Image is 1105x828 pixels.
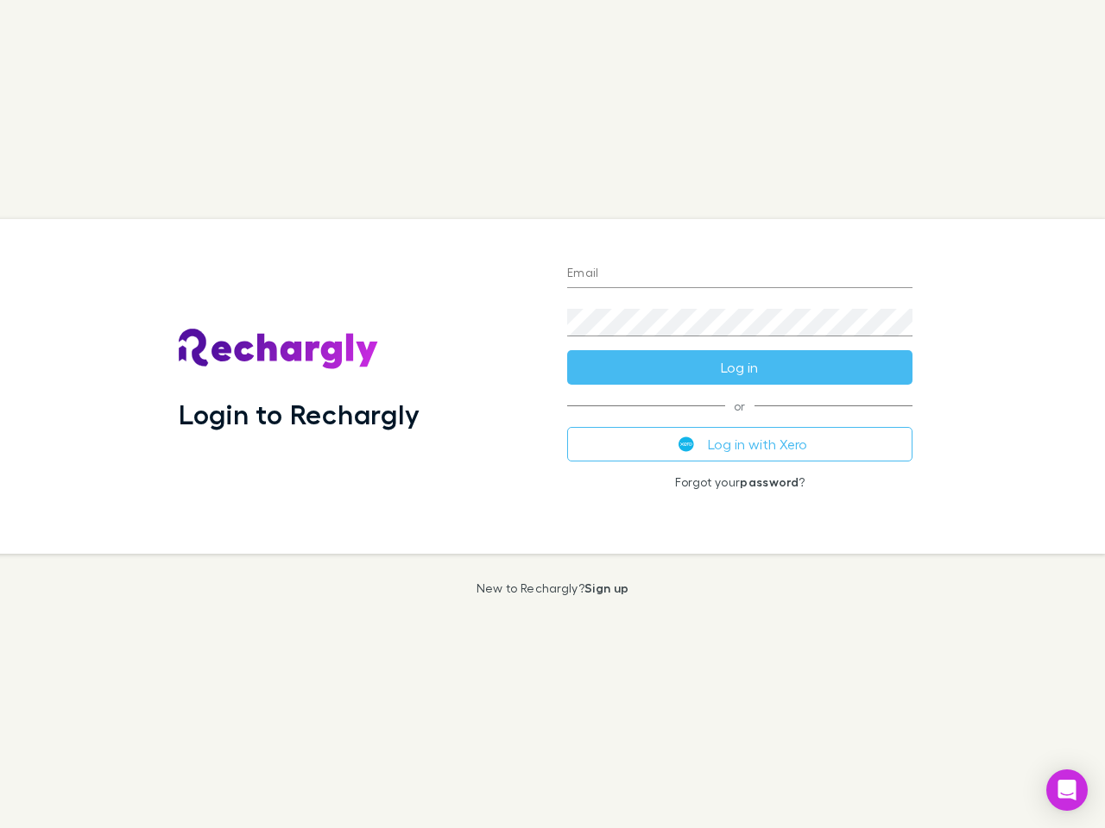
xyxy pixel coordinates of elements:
button: Log in [567,350,912,385]
p: Forgot your ? [567,475,912,489]
button: Log in with Xero [567,427,912,461]
img: Xero's logo [679,436,694,452]
p: New to Rechargly? [477,581,629,595]
a: Sign up [584,580,628,595]
img: Rechargly's Logo [179,329,379,370]
div: Open Intercom Messenger [1046,769,1088,811]
h1: Login to Rechargly [179,398,420,430]
a: password [740,474,799,489]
